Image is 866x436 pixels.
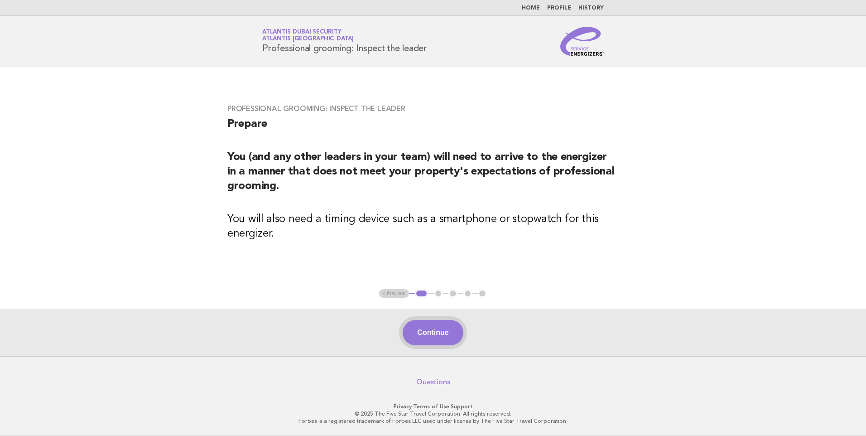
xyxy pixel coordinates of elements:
p: Forbes is a registered trademark of Forbes LLC used under license by The Five Star Travel Corpora... [156,417,710,425]
button: Continue [403,320,463,345]
img: Service Energizers [560,27,604,56]
a: Home [522,5,540,11]
button: 1 [415,289,428,298]
h1: Professional grooming: Inspect the leader [262,29,427,53]
a: Privacy [394,403,412,410]
a: Questions [416,378,450,387]
h3: Professional grooming: Inspect the leader [227,104,639,113]
h3: You will also need a timing device such as a smartphone or stopwatch for this energizer. [227,212,639,241]
p: © 2025 The Five Star Travel Corporation. All rights reserved. [156,410,710,417]
a: Profile [547,5,571,11]
p: · · [156,403,710,410]
a: History [578,5,604,11]
h2: Prepare [227,117,639,139]
a: Terms of Use [413,403,449,410]
h2: You (and any other leaders in your team) will need to arrive to the energizer in a manner that do... [227,150,639,201]
a: Atlantis Dubai SecurityAtlantis [GEOGRAPHIC_DATA] [262,29,354,42]
span: Atlantis [GEOGRAPHIC_DATA] [262,36,354,42]
a: Support [451,403,473,410]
